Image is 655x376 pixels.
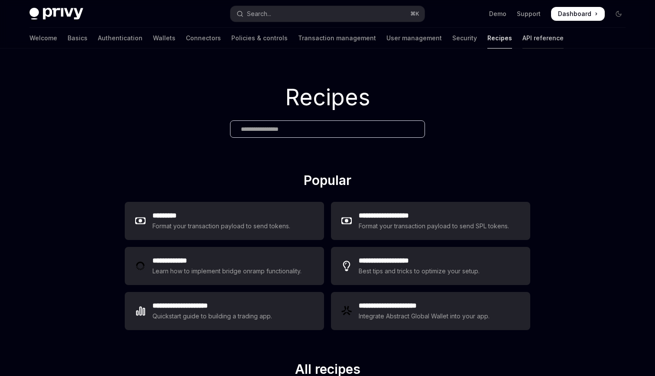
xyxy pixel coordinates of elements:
button: Toggle dark mode [612,7,626,21]
span: ⌘ K [410,10,419,17]
div: Format your transaction payload to send tokens. [152,221,291,231]
a: User management [386,28,442,49]
a: Demo [489,10,506,18]
button: Open search [230,6,425,22]
a: Basics [68,28,88,49]
a: Security [452,28,477,49]
a: API reference [522,28,564,49]
a: **** **** ***Learn how to implement bridge onramp functionality. [125,247,324,285]
a: Policies & controls [231,28,288,49]
img: dark logo [29,8,83,20]
a: Authentication [98,28,143,49]
span: Dashboard [558,10,591,18]
div: Quickstart guide to building a trading app. [152,311,272,321]
a: Wallets [153,28,175,49]
a: Welcome [29,28,57,49]
div: Learn how to implement bridge onramp functionality. [152,266,304,276]
div: Integrate Abstract Global Wallet into your app. [359,311,490,321]
a: Recipes [487,28,512,49]
div: Best tips and tricks to optimize your setup. [359,266,481,276]
div: Search... [247,9,271,19]
a: Transaction management [298,28,376,49]
a: Connectors [186,28,221,49]
h2: Popular [125,172,530,191]
a: Dashboard [551,7,605,21]
a: **** ****Format your transaction payload to send tokens. [125,202,324,240]
a: Support [517,10,541,18]
div: Format your transaction payload to send SPL tokens. [359,221,510,231]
